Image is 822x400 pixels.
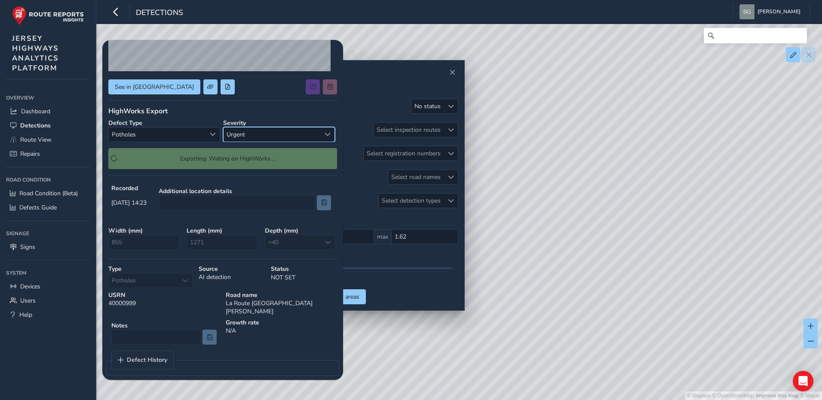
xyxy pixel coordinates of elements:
div: Select inspection routes [374,123,444,137]
span: Dashboard [21,107,50,115]
span: Devices [20,282,40,291]
strong: Recorded [111,184,147,192]
strong: Severity [223,119,246,127]
span: Road Condition (Beta) [19,189,78,197]
a: Route View [6,133,90,147]
img: rr logo [12,6,84,25]
a: Devices [6,279,90,294]
div: 0 [297,272,452,280]
p: NOT SET [271,273,337,282]
span: JERSEY HIGHWAYS ANALYTICS PLATFORM [12,33,59,73]
strong: Status [271,265,337,273]
a: Road Condition (Beta) [6,186,90,200]
span: Potholes [109,127,205,142]
span: [DATE] 14:23 [111,199,147,207]
strong: Road name [226,291,337,299]
span: Route View [20,136,52,144]
span: Help [19,311,32,319]
span: Detections [136,7,183,19]
div: Select detection types [379,194,444,208]
strong: Length ( mm ) [187,227,259,235]
div: AI detection [196,262,268,291]
span: Defects Guide [19,203,57,212]
div: No status [414,102,441,110]
div: Select a type [205,127,220,142]
a: Defects Guide [6,200,90,215]
strong: Source [199,265,265,273]
a: Dashboard [6,104,90,118]
span: Users [20,297,36,305]
div: System [6,267,90,279]
div: Select registration numbers [364,146,444,161]
div: La Route [GEOGRAPHIC_DATA][PERSON_NAME] [223,288,340,318]
div: 40000999 [105,288,223,318]
h2: Filters [291,79,458,93]
a: Signs [6,240,90,254]
strong: Defect Type [108,119,142,127]
a: Users [6,294,90,308]
strong: USRN [108,291,220,299]
span: Detections [20,121,51,130]
div: HighWorks Export [108,106,337,116]
a: Help [6,308,90,322]
input: 0 [391,229,458,244]
div: Overview [6,91,90,104]
strong: Type [108,265,193,273]
strong: Growth rate [226,318,337,327]
div: Open Intercom Messenger [793,371,813,391]
strong: Width ( mm ) [108,227,181,235]
a: Detections [6,118,90,133]
span: [PERSON_NAME] [758,4,801,19]
span: max [374,229,391,244]
img: diamond-layout [739,4,755,19]
strong: Depth ( mm ) [265,227,337,235]
input: Search [704,28,807,43]
a: Defect History [112,351,173,369]
strong: Additional location details [159,187,331,195]
button: See in Route View [108,79,200,94]
span: Defect History [127,357,167,363]
span: Urgent [224,127,320,142]
button: [PERSON_NAME] [739,4,804,19]
a: Repairs [6,147,90,161]
strong: Notes [111,321,217,330]
div: Road Condition [6,173,90,186]
div: Select road names [388,170,444,184]
span: Repairs [20,150,40,158]
button: Close [446,67,458,79]
div: N/A [223,315,340,351]
span: See in [GEOGRAPHIC_DATA] [115,83,194,91]
div: Select severity [320,127,334,142]
div: Signage [6,227,90,240]
span: Signs [20,243,35,251]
